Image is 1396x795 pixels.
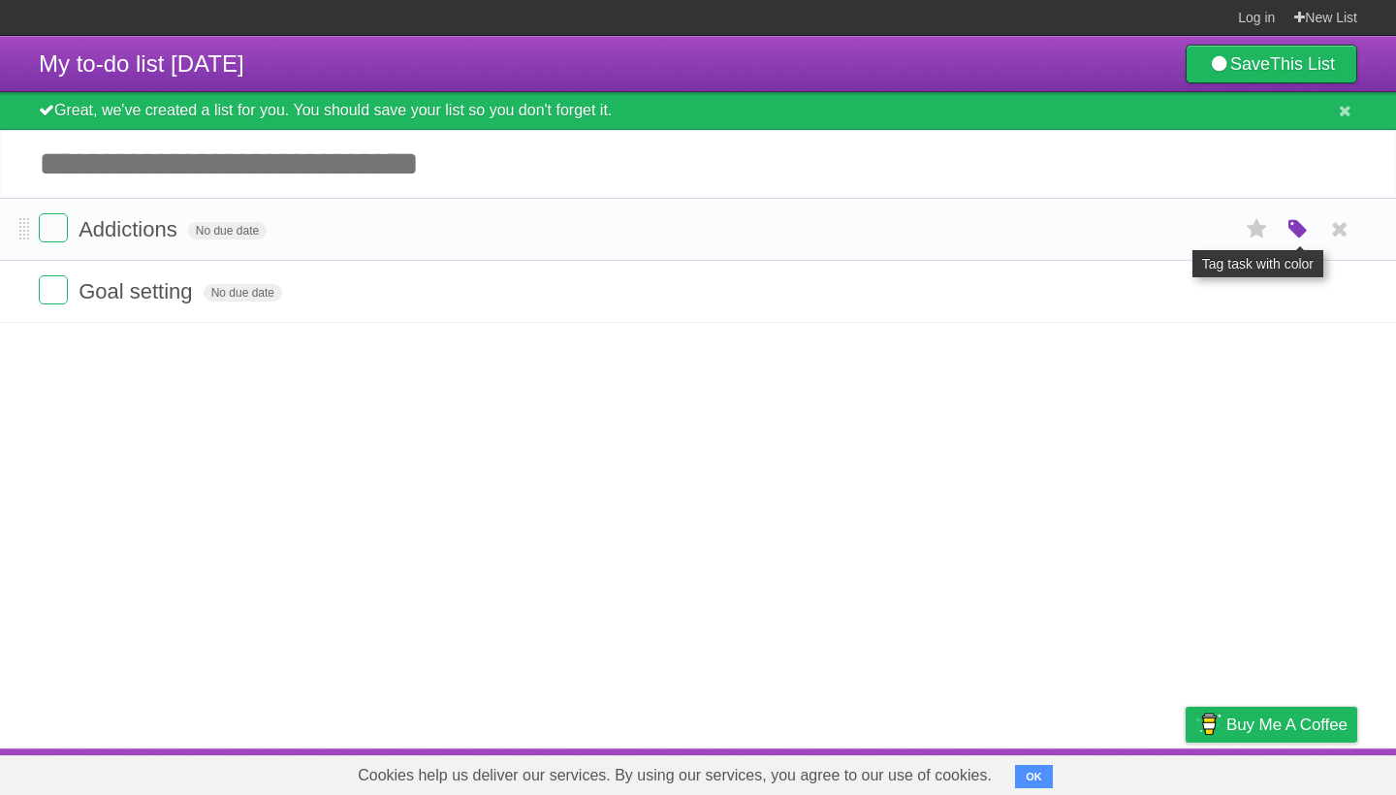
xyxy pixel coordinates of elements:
[1186,45,1357,83] a: SaveThis List
[39,275,68,304] label: Done
[39,50,244,77] span: My to-do list [DATE]
[79,279,197,303] span: Goal setting
[188,222,267,239] span: No due date
[1226,708,1348,742] span: Buy me a coffee
[204,284,282,302] span: No due date
[338,756,1011,795] span: Cookies help us deliver our services. By using our services, you agree to our use of cookies.
[1015,765,1053,788] button: OK
[1235,753,1357,790] a: Suggest a feature
[79,217,182,241] span: Addictions
[39,213,68,242] label: Done
[1095,753,1137,790] a: Terms
[1186,707,1357,743] a: Buy me a coffee
[1160,753,1211,790] a: Privacy
[928,753,968,790] a: About
[1239,213,1276,245] label: Star task
[1195,708,1221,741] img: Buy me a coffee
[992,753,1070,790] a: Developers
[1270,54,1335,74] b: This List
